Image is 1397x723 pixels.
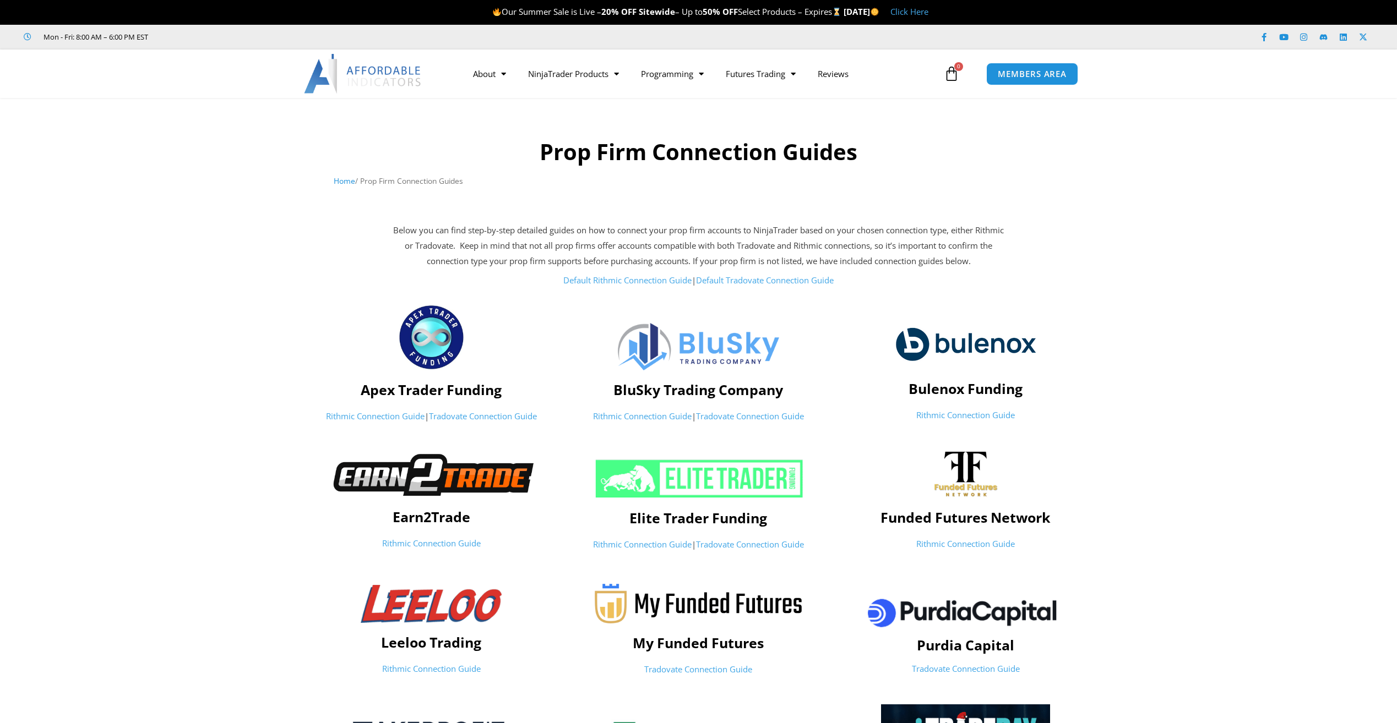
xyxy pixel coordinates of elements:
a: Default Rithmic Connection Guide [563,275,692,286]
h4: Funded Futures Network [838,509,1094,525]
img: pc | Affordable Indicators – NinjaTrader [858,584,1073,639]
a: Tradovate Connection Guide [696,539,804,550]
a: Programming [630,61,715,86]
h4: Earn2Trade [303,508,559,525]
iframe: Customer reviews powered by Trustpilot [164,31,329,42]
span: 0 [954,62,963,71]
a: Rithmic Connection Guide [916,538,1015,549]
img: 🔥 [493,8,501,16]
img: ⌛ [833,8,841,16]
nav: Breadcrumb [334,174,1063,188]
a: MEMBERS AREA [986,63,1078,85]
nav: Menu [462,61,941,86]
a: Default Tradovate Connection Guide [696,275,834,286]
span: Mon - Fri: 8:00 AM – 6:00 PM EST [41,30,148,43]
a: 0 [927,58,976,90]
a: Futures Trading [715,61,807,86]
a: Click Here [890,6,928,17]
img: logo-2 | Affordable Indicators – NinjaTrader [895,319,1036,369]
p: | [390,273,1007,288]
a: Rithmic Connection Guide [593,410,692,421]
h4: Apex Trader Funding [303,381,559,398]
h4: Elite Trader Funding [570,510,827,526]
img: LogoAI | Affordable Indicators – NinjaTrader [304,54,422,94]
a: Tradovate Connection Guide [429,410,537,421]
img: Myfundedfutures-logo-22 | Affordable Indicators – NinjaTrader [595,584,802,623]
a: Rithmic Connection Guide [916,409,1015,420]
a: Tradovate Connection Guide [644,664,752,675]
img: 🌞 [871,8,879,16]
h4: Purdia Capital [838,637,1094,653]
strong: Sitewide [639,6,675,17]
a: Reviews [807,61,860,86]
span: Our Summer Sale is Live – – Up to Select Products – Expires [492,6,844,17]
a: Home [334,176,355,186]
img: channels4_profile | Affordable Indicators – NinjaTrader [934,451,998,498]
strong: 50% OFF [703,6,738,17]
a: Rithmic Connection Guide [382,663,481,674]
p: Below you can find step-by-step detailed guides on how to connect your prop firm accounts to Ninj... [390,223,1007,269]
h4: My Funded Futures [570,634,827,651]
a: NinjaTrader Products [517,61,630,86]
a: Tradovate Connection Guide [696,410,804,421]
p: | [570,537,827,552]
strong: [DATE] [844,6,879,17]
a: About [462,61,517,86]
p: | [570,409,827,424]
span: MEMBERS AREA [998,70,1067,78]
h1: Prop Firm Connection Guides [334,136,1063,167]
a: Rithmic Connection Guide [326,410,425,421]
img: apex_Logo1 | Affordable Indicators – NinjaTrader [398,304,465,371]
h4: Bulenox Funding [838,380,1094,397]
strong: 20% OFF [601,6,637,17]
a: Rithmic Connection Guide [593,539,692,550]
a: Tradovate Connection Guide [912,663,1020,674]
img: Earn2TradeNB | Affordable Indicators – NinjaTrader [320,452,543,497]
h4: BluSky Trading Company [570,381,827,398]
img: Leeloologo-1-1-1024x278-1-300x81 | Affordable Indicators – NinjaTrader [361,585,502,623]
a: Rithmic Connection Guide [382,538,481,549]
img: ETF 2024 NeonGrn 1 | Affordable Indicators – NinjaTrader [594,459,804,499]
h4: Leeloo Trading [303,634,559,650]
img: Logo | Affordable Indicators – NinjaTrader [618,323,779,370]
p: | [303,409,559,424]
